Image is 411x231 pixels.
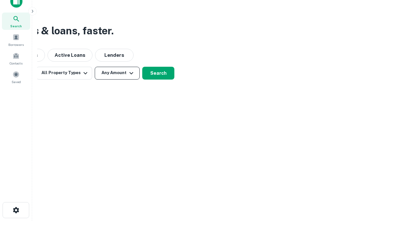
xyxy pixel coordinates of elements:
[142,67,174,80] button: Search
[2,13,30,30] a: Search
[95,67,140,80] button: Any Amount
[8,42,24,47] span: Borrowers
[12,79,21,84] span: Saved
[95,49,134,62] button: Lenders
[379,180,411,210] iframe: Chat Widget
[36,67,92,80] button: All Property Types
[10,61,22,66] span: Contacts
[2,68,30,86] a: Saved
[10,23,22,29] span: Search
[2,50,30,67] a: Contacts
[2,31,30,48] a: Borrowers
[48,49,92,62] button: Active Loans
